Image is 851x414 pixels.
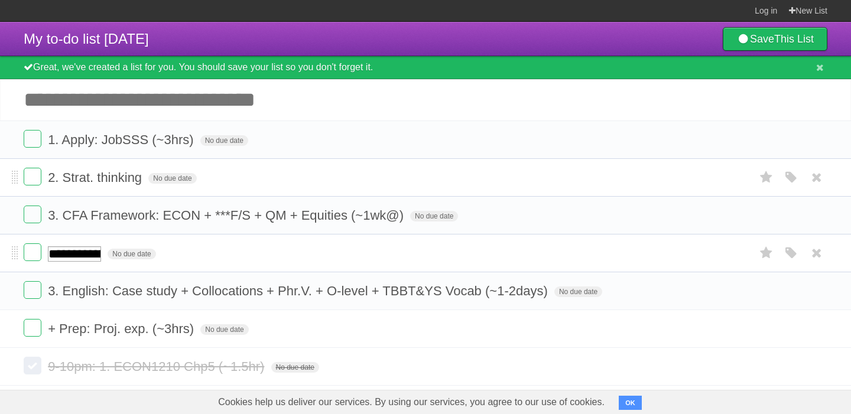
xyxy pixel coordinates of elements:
label: Done [24,243,41,261]
span: 2. Strat. thinking [48,170,145,185]
span: No due date [271,362,319,373]
label: Done [24,168,41,185]
span: No due date [554,286,602,297]
a: SaveThis List [723,27,827,51]
label: Done [24,357,41,374]
label: Done [24,206,41,223]
span: No due date [108,249,155,259]
label: Done [24,319,41,337]
span: No due date [410,211,458,221]
span: No due date [200,324,248,335]
button: OK [619,396,642,410]
span: 3. CFA Framework: ECON + ***F/S + QM + Equities (~1wk@) [48,208,407,223]
span: No due date [200,135,248,146]
span: 9-10pm: 1. ECON1210 Chp5 (~1.5hr) [48,359,267,374]
span: My to-do list [DATE] [24,31,149,47]
label: Done [24,130,41,148]
span: No due date [148,173,196,184]
span: 3. English: Case study + Collocations + Phr.V. + O-level + TBBT&YS Vocab (~1-2days) [48,283,551,298]
span: + Prep: Proj. exp. (~3hrs) [48,321,197,336]
b: This List [774,33,814,45]
span: Cookies help us deliver our services. By using our services, you agree to our use of cookies. [206,390,616,414]
label: Done [24,281,41,299]
label: Star task [755,243,778,263]
label: Star task [755,168,778,187]
span: 1. Apply: JobSSS (~3hrs) [48,132,196,147]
